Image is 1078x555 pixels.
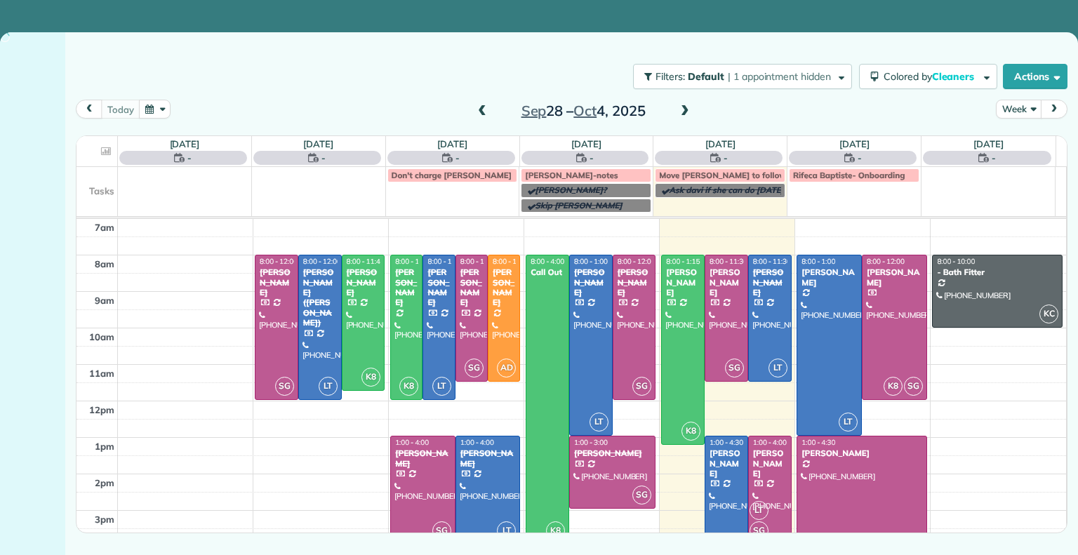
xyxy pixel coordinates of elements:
span: K8 [884,377,903,396]
button: Filters: Default | 1 appointment hidden [633,64,852,89]
span: Sep [521,102,547,119]
span: 12pm [89,404,114,415]
span: KC [1039,305,1058,323]
span: SG [904,377,923,396]
span: 1:00 - 3:00 [574,438,608,447]
div: [PERSON_NAME] [801,448,922,458]
span: 8:00 - 12:00 [867,257,905,266]
span: 8:00 - 12:00 [618,257,656,266]
span: [PERSON_NAME]? [535,185,606,195]
div: [PERSON_NAME] [573,267,608,297]
span: Don't charge [PERSON_NAME] yet [392,170,526,180]
div: [PERSON_NAME] [665,267,700,297]
button: Week [996,100,1042,119]
span: 8:00 - 1:00 [574,257,608,266]
span: K8 [681,422,700,441]
span: SG [432,521,451,540]
span: 8:00 - 12:00 [395,257,433,266]
span: SG [632,486,651,504]
span: Oct [573,102,597,119]
span: 8:00 - 11:30 [710,257,747,266]
span: 11am [89,368,114,379]
span: Ask davi if she can do [DATE] Morning [669,185,818,195]
span: Filters: [656,70,685,83]
div: [PERSON_NAME] [427,267,451,308]
div: - Bath Fitter [936,267,1058,277]
div: [PERSON_NAME] [460,267,484,308]
span: LT [319,377,338,396]
span: - [992,151,996,165]
a: [DATE] [303,138,333,149]
span: 1:00 - 4:00 [753,438,787,447]
span: SG [632,377,651,396]
button: prev [76,100,102,119]
span: K8 [546,521,565,540]
span: - [321,151,326,165]
div: [PERSON_NAME] [866,267,923,288]
span: LT [839,413,858,432]
span: Rifeca Baptiste- Onboarding [793,170,905,180]
span: LT [497,521,516,540]
span: 8:00 - 11:30 [460,257,498,266]
span: 8:00 - 1:00 [801,257,835,266]
span: 1:00 - 4:00 [460,438,494,447]
span: 8am [95,258,114,269]
div: [PERSON_NAME] ([PERSON_NAME]) [302,267,338,328]
span: - [590,151,594,165]
span: 9am [95,295,114,306]
div: [PERSON_NAME] [460,448,517,469]
span: - [724,151,728,165]
span: | 1 appointment hidden [728,70,831,83]
span: - [187,151,192,165]
button: Colored byCleaners [859,64,997,89]
span: 3pm [95,514,114,525]
button: Actions [1003,64,1067,89]
span: 8:00 - 12:00 [303,257,341,266]
span: Default [688,70,725,83]
span: 8:00 - 11:45 [347,257,385,266]
span: LT [768,359,787,377]
span: 8:00 - 11:30 [493,257,531,266]
span: 8:00 - 12:00 [260,257,298,266]
a: [DATE] [705,138,736,149]
a: Filters: Default | 1 appointment hidden [626,64,852,89]
span: SG [465,359,484,377]
span: 8:00 - 4:00 [531,257,564,266]
span: 1pm [95,441,114,452]
span: 1:00 - 4:00 [395,438,429,447]
a: [DATE] [437,138,467,149]
div: [PERSON_NAME] [394,448,451,469]
span: 8:00 - 11:30 [753,257,791,266]
span: LT [432,377,451,396]
a: [DATE] [170,138,200,149]
div: [PERSON_NAME] [346,267,381,297]
div: [PERSON_NAME] [752,267,787,297]
span: - [858,151,862,165]
span: - [455,151,460,165]
span: 7am [95,222,114,233]
span: 1:00 - 4:30 [710,438,743,447]
span: K8 [361,368,380,387]
span: SG [750,521,768,540]
div: Call Out [530,267,565,277]
div: [PERSON_NAME] [492,267,516,308]
span: Colored by [884,70,979,83]
span: Skip [PERSON_NAME] [535,200,622,210]
a: [DATE] [571,138,601,149]
h2: 28 – 4, 2025 [495,103,671,119]
button: next [1041,100,1067,119]
span: LT [750,501,768,520]
span: 8:00 - 10:00 [937,257,975,266]
div: [PERSON_NAME] [259,267,294,297]
span: [PERSON_NAME]-notes [525,170,618,180]
div: [PERSON_NAME] [709,448,744,479]
span: SG [275,377,294,396]
a: [DATE] [973,138,1004,149]
span: 1:00 - 4:30 [801,438,835,447]
span: Cleaners [932,70,977,83]
span: 10am [89,331,114,342]
button: today [101,100,140,119]
div: [PERSON_NAME] [752,448,787,479]
div: [PERSON_NAME] [573,448,652,458]
div: [PERSON_NAME] [617,267,652,297]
